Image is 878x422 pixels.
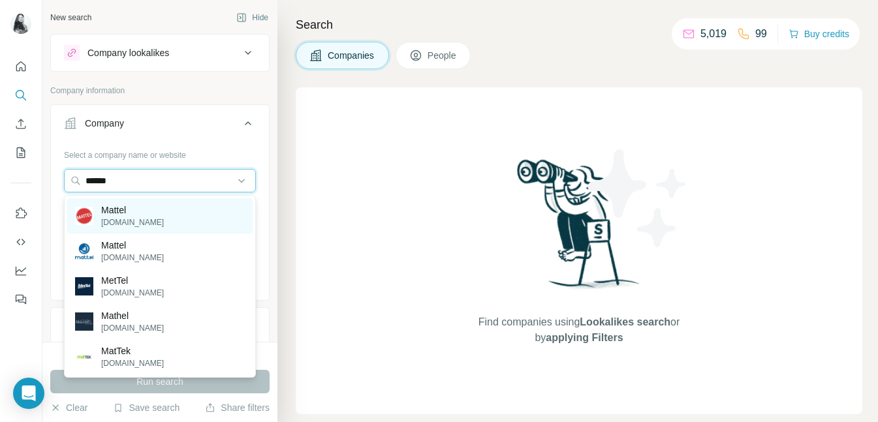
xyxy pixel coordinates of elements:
[75,207,93,225] img: Mattel
[579,140,697,257] img: Surfe Illustration - Stars
[227,8,277,27] button: Hide
[101,322,164,334] p: [DOMAIN_NAME]
[10,83,31,107] button: Search
[546,332,623,343] span: applying Filters
[13,378,44,409] div: Open Intercom Messenger
[296,16,862,34] h4: Search
[87,46,169,59] div: Company lookalikes
[328,49,375,62] span: Companies
[75,242,93,260] img: Mattel
[10,112,31,136] button: Enrich CSV
[51,108,269,144] button: Company
[75,312,93,331] img: Mathel
[10,288,31,311] button: Feedback
[205,401,270,414] button: Share filters
[10,202,31,225] button: Use Surfe on LinkedIn
[580,316,670,327] span: Lookalikes search
[113,401,180,414] button: Save search
[75,348,93,366] img: MatTek
[101,274,164,287] p: MetTel
[64,144,256,161] div: Select a company name or website
[75,277,93,295] img: MetTel
[101,309,164,322] p: Mathel
[50,85,270,97] p: Company information
[85,117,124,130] div: Company
[475,314,683,346] span: Find companies using or by
[101,217,164,228] p: [DOMAIN_NAME]
[10,259,31,282] button: Dashboard
[755,26,767,42] p: 99
[10,55,31,78] button: Quick start
[101,344,164,357] p: MatTek
[101,252,164,264] p: [DOMAIN_NAME]
[101,287,164,299] p: [DOMAIN_NAME]
[51,310,269,342] button: Industry
[428,49,458,62] span: People
[10,230,31,254] button: Use Surfe API
[10,13,31,34] img: Avatar
[50,401,87,414] button: Clear
[700,26,727,42] p: 5,019
[101,239,164,252] p: Mattel
[511,156,647,301] img: Surfe Illustration - Woman searching with binoculars
[50,12,91,23] div: New search
[101,203,164,217] p: Mattel
[789,25,849,43] button: Buy credits
[10,141,31,164] button: My lists
[51,37,269,68] button: Company lookalikes
[101,357,164,369] p: [DOMAIN_NAME]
